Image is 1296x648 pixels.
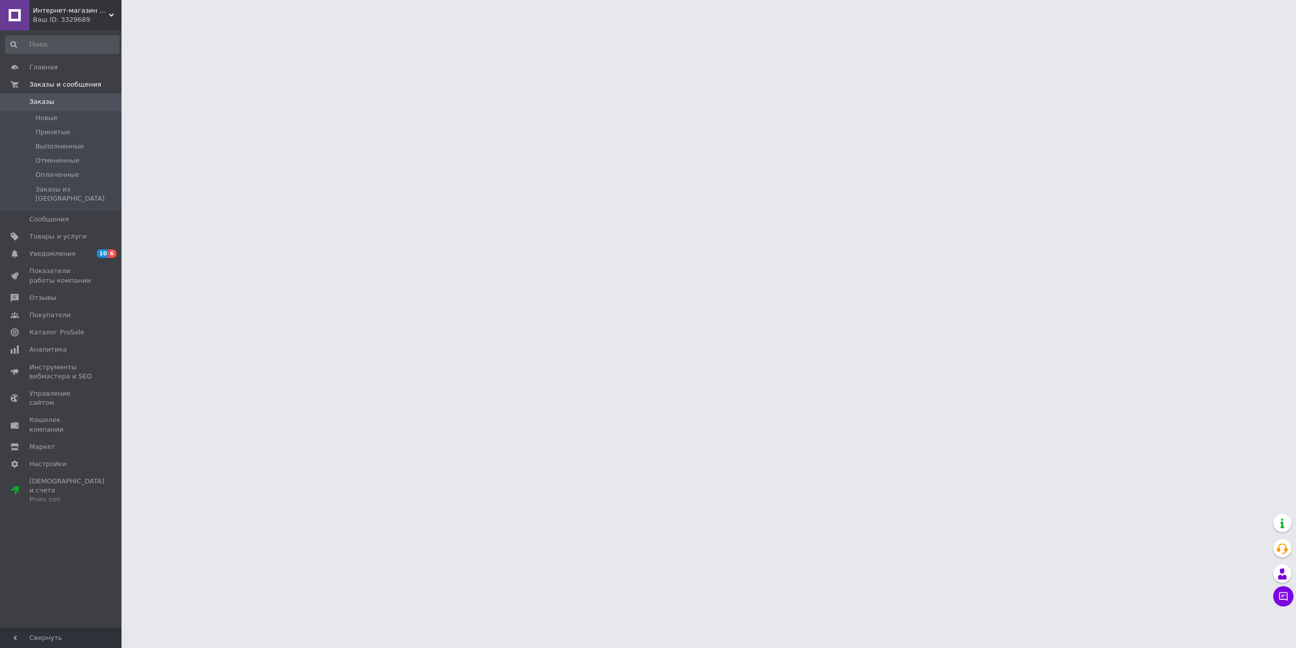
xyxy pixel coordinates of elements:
span: Главная [29,63,58,72]
span: Инструменты вебмастера и SEO [29,363,94,381]
span: Заказы из [GEOGRAPHIC_DATA] [35,185,118,203]
span: Покупатели [29,311,71,320]
span: Товары и услуги [29,232,87,241]
span: Каталог ProSale [29,328,84,337]
span: Сообщения [29,215,69,224]
span: Аналитика [29,345,67,354]
input: Поиск [5,35,119,54]
span: [DEMOGRAPHIC_DATA] и счета [29,477,104,505]
span: Принятые [35,128,70,137]
span: Выполненные [35,142,84,151]
span: Отзывы [29,293,56,302]
div: Ваш ID: 3329689 [33,15,121,24]
span: Заказы [29,97,54,106]
span: Новые [35,113,58,123]
span: Показатели работы компании [29,266,94,285]
span: Оплаченные [35,170,79,179]
span: Маркет [29,442,55,451]
span: Кошелек компании [29,415,94,434]
span: Уведомления [29,249,75,258]
span: 10 [97,249,108,258]
span: Интернет-магазин "Все Есть" [33,6,109,15]
button: Чат с покупателем [1273,586,1293,606]
span: Отмененные [35,156,79,165]
span: 6 [108,249,116,258]
div: Prom топ [29,495,104,504]
span: Настройки [29,460,66,469]
span: Управление сайтом [29,389,94,407]
span: Заказы и сообщения [29,80,101,89]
